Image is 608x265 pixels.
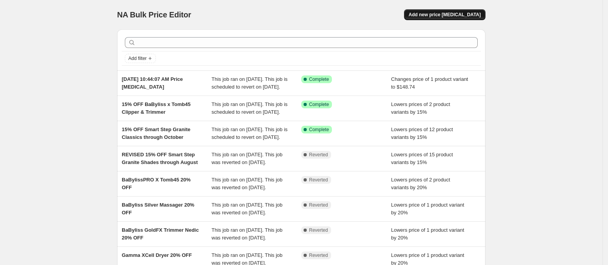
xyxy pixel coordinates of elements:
[212,101,288,115] span: This job ran on [DATE]. This job is scheduled to revert on [DATE].
[309,76,329,82] span: Complete
[309,252,328,258] span: Reverted
[391,202,465,215] span: Lowers price of 1 product variant by 20%
[391,76,468,90] span: Changes price of 1 product variant to $148.74
[212,177,283,190] span: This job ran on [DATE]. This job was reverted on [DATE].
[122,127,190,140] span: 15% OFF Smart Step Granite Classics through October
[122,252,192,258] span: Gamma XCell Dryer 20% OFF
[212,202,283,215] span: This job ran on [DATE]. This job was reverted on [DATE].
[212,227,283,241] span: This job ran on [DATE]. This job was reverted on [DATE].
[391,101,450,115] span: Lowers prices of 2 product variants by 15%
[391,152,453,165] span: Lowers prices of 15 product variants by 15%
[212,127,288,140] span: This job ran on [DATE]. This job is scheduled to revert on [DATE].
[212,76,288,90] span: This job ran on [DATE]. This job is scheduled to revert on [DATE].
[391,127,453,140] span: Lowers prices of 12 product variants by 15%
[391,227,465,241] span: Lowers price of 1 product variant by 20%
[122,101,191,115] span: 15% OFF BaByliss x Tomb45 Clipper & Trimmer
[309,177,328,183] span: Reverted
[404,9,485,20] button: Add new price [MEDICAL_DATA]
[309,227,328,233] span: Reverted
[122,177,191,190] span: BaBylissPRO X Tomb45 20% OFF
[391,177,450,190] span: Lowers prices of 2 product variants by 20%
[117,10,191,19] span: NA Bulk Price Editor
[122,152,198,165] span: REVISED 15% OFF Smart Step Granite Shades through August
[122,76,183,90] span: [DATE] 10:44:07 AM Price [MEDICAL_DATA]
[309,202,328,208] span: Reverted
[122,202,194,215] span: BaByliss Silver Massager 20% OFF
[125,54,156,63] button: Add filter
[309,101,329,108] span: Complete
[122,227,199,241] span: BaByliss GoldFX Trimmer Nedic 20% OFF
[409,12,481,18] span: Add new price [MEDICAL_DATA]
[309,127,329,133] span: Complete
[128,55,147,62] span: Add filter
[212,152,283,165] span: This job ran on [DATE]. This job was reverted on [DATE].
[309,152,328,158] span: Reverted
